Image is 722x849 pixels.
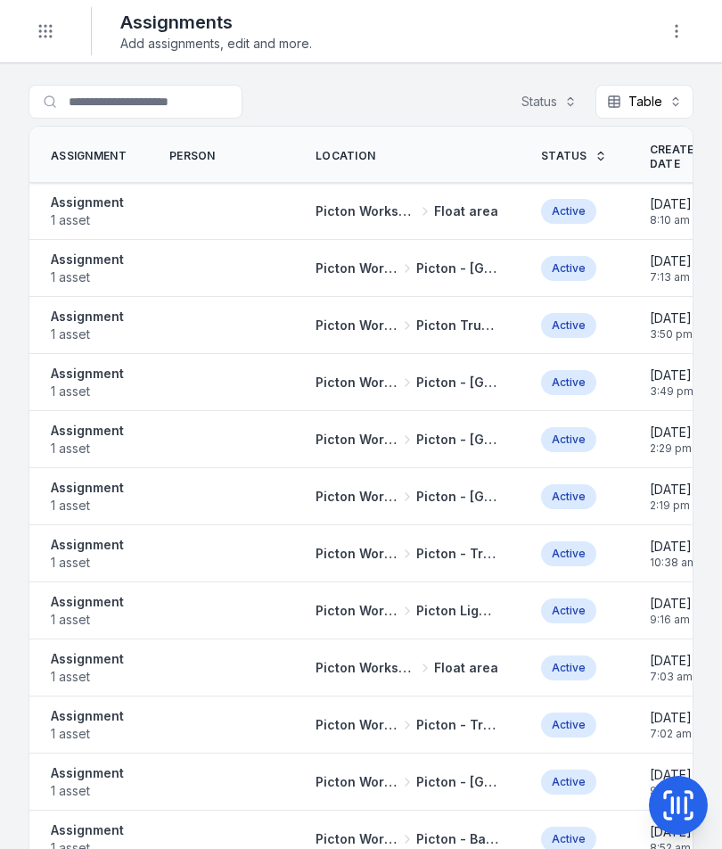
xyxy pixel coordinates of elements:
span: Picton - Bay 8 [416,830,499,848]
span: 1 asset [51,782,124,800]
span: 1 asset [51,268,124,286]
span: Picton Workshops & Bays [316,830,398,848]
a: Assignment1 asset [51,479,124,515]
time: 17/9/2025, 7:02:18 am [650,709,692,741]
a: Assignment1 asset [51,365,124,400]
a: Picton Workshops & BaysPicton Light Vehicle Bay [316,602,498,620]
span: 3:50 pm [650,327,693,342]
strong: Assignment [51,764,124,782]
span: Picton Workshops & Bays [316,374,398,392]
a: Assignment1 asset [51,251,124,286]
a: Picton Workshops & BaysPicton - Transmission Bay [316,545,498,563]
span: Created Date [650,143,702,171]
strong: Assignment [51,251,124,268]
strong: Assignment [51,479,124,497]
span: 3:49 pm [650,384,693,399]
span: 7:13 am [650,270,692,284]
span: [DATE] [650,309,693,327]
span: Picton Workshops & Bays [316,602,398,620]
button: Table [595,85,693,119]
a: Picton Workshops & BaysPicton - [GEOGRAPHIC_DATA] [316,488,498,506]
span: 2:19 pm [650,499,692,513]
span: Status [541,149,587,163]
strong: Assignment [51,422,124,440]
time: 17/9/2025, 9:16:49 am [650,595,692,627]
a: Assignment1 asset [51,650,124,686]
span: 1 asset [51,383,124,400]
strong: Assignment [51,593,124,611]
div: Active [541,713,596,738]
a: Picton Workshops & BaysPicton - Transmission Bay [316,716,498,734]
span: [DATE] [650,709,692,727]
span: Picton Workshops & Bays [316,545,398,563]
span: Float area [434,202,498,220]
span: Picton - [GEOGRAPHIC_DATA] [416,260,499,277]
span: Picton Workshops & Bays [316,659,416,677]
time: 17/9/2025, 2:19:58 pm [650,481,692,513]
a: Assignment1 asset [51,593,124,629]
a: Picton Workshops & BaysFloat area [316,659,498,677]
strong: Assignment [51,194,124,211]
span: Picton Workshops & Bays [316,431,398,449]
span: Picton Workshops & Bays [316,488,398,506]
time: 17/9/2025, 7:03:55 am [650,652,693,684]
strong: Assignment [51,821,124,839]
button: Status [510,85,588,119]
strong: Assignment [51,650,124,668]
span: [DATE] [650,481,692,499]
a: Picton Workshops & BaysPicton - Bay 8 [316,830,498,848]
time: 17/9/2025, 3:50:22 pm [650,309,693,342]
div: Active [541,770,596,795]
time: 17/9/2025, 10:38:06 am [650,538,697,570]
div: Active [541,598,596,623]
span: 1 asset [51,725,124,743]
span: [DATE] [650,766,692,784]
a: Picton Workshops & BaysPicton - [GEOGRAPHIC_DATA] [316,260,498,277]
span: Picton Workshops & Bays [316,716,398,734]
span: Picton - Transmission Bay [416,545,499,563]
span: 1 asset [51,211,124,229]
span: Assignment [51,149,127,163]
span: 7:03 am [650,670,693,684]
a: Assignment1 asset [51,536,124,572]
time: 17/9/2025, 3:49:14 pm [650,367,693,399]
span: Person [169,149,216,163]
span: Picton Workshops & Bays [316,202,416,220]
span: 7:02 am [650,727,692,741]
span: Picton - Transmission Bay [416,716,499,734]
div: Active [541,655,596,680]
span: Picton Light Vehicle Bay [416,602,499,620]
span: Location [316,149,375,163]
span: [DATE] [650,367,693,384]
span: Add assignments, edit and more. [120,35,312,53]
div: Active [541,370,596,395]
div: Active [541,199,596,224]
span: 9:16 am [650,613,692,627]
strong: Assignment [51,308,124,326]
span: Picton - [GEOGRAPHIC_DATA] [416,374,499,392]
span: 1 asset [51,497,124,515]
time: 16/9/2025, 9:57:42 am [650,766,692,798]
a: Assignment1 asset [51,194,124,229]
strong: Assignment [51,536,124,554]
a: Assignment1 asset [51,308,124,343]
span: 8:10 am [650,213,692,227]
a: Status [541,149,607,163]
div: Active [541,541,596,566]
a: Picton Workshops & BaysPicton - [GEOGRAPHIC_DATA] [316,431,498,449]
span: 1 asset [51,440,124,457]
span: Picton Truck Bay [416,317,499,334]
div: Active [541,484,596,509]
span: Picton - [GEOGRAPHIC_DATA] [416,773,499,791]
span: 9:57 am [650,784,692,798]
span: [DATE] [650,652,693,670]
button: Toggle navigation [29,14,62,48]
span: Picton - [GEOGRAPHIC_DATA] [416,488,499,506]
a: Assignment1 asset [51,764,124,800]
div: Active [541,427,596,452]
span: Picton Workshops & Bays [316,773,398,791]
span: Picton Workshops & Bays [316,260,398,277]
span: [DATE] [650,252,692,270]
span: 10:38 am [650,556,697,570]
time: 18/9/2025, 7:13:34 am [650,252,692,284]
